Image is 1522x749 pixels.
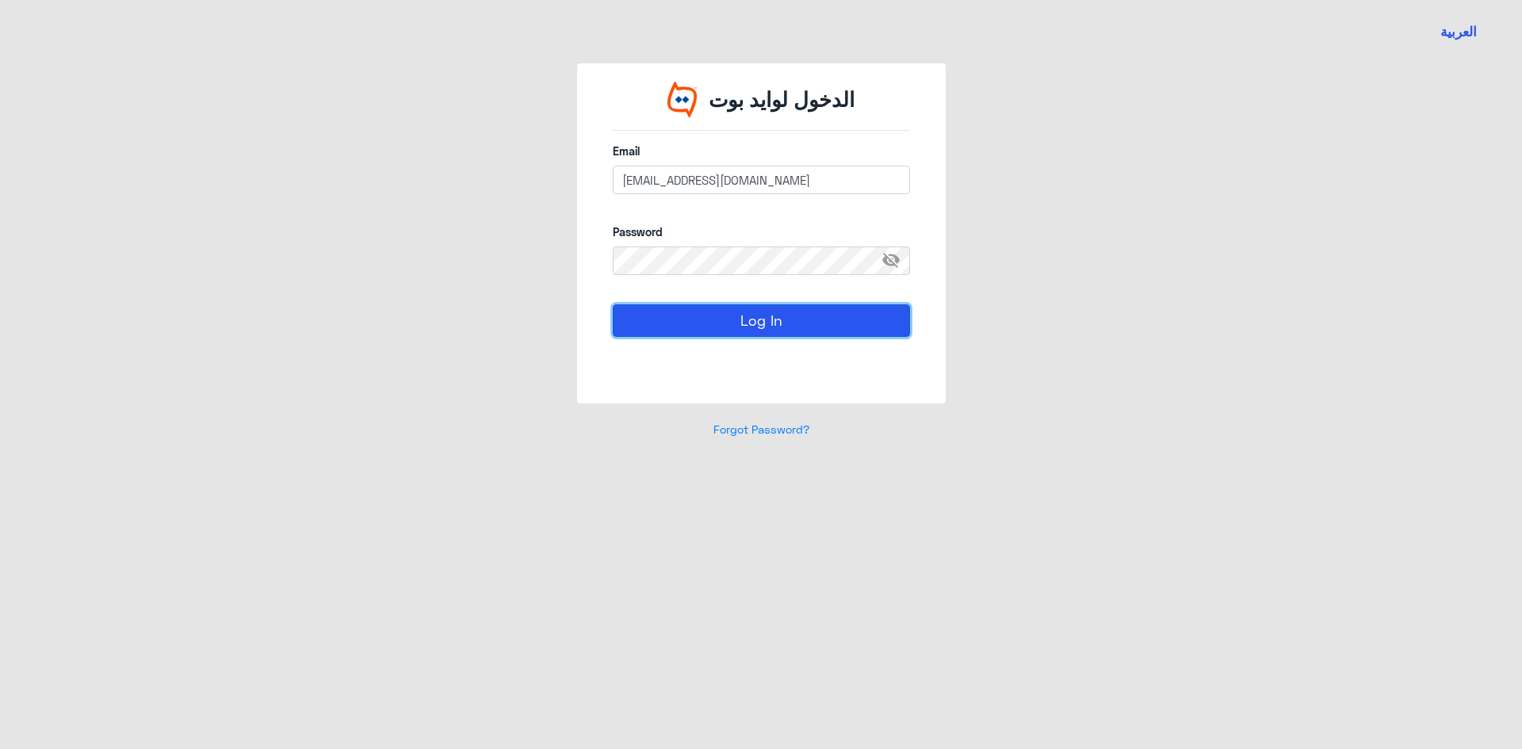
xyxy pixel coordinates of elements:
a: تغيير اللغة [1431,12,1486,52]
p: الدخول لوايد بوت [709,85,855,115]
button: العربية [1440,22,1477,42]
label: Password [613,224,910,240]
label: Email [613,143,910,159]
span: visibility_off [881,246,910,275]
input: Enter your email here... [613,166,910,194]
img: Widebot Logo [667,81,698,118]
a: Forgot Password? [713,422,809,436]
button: Log In [613,304,910,336]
